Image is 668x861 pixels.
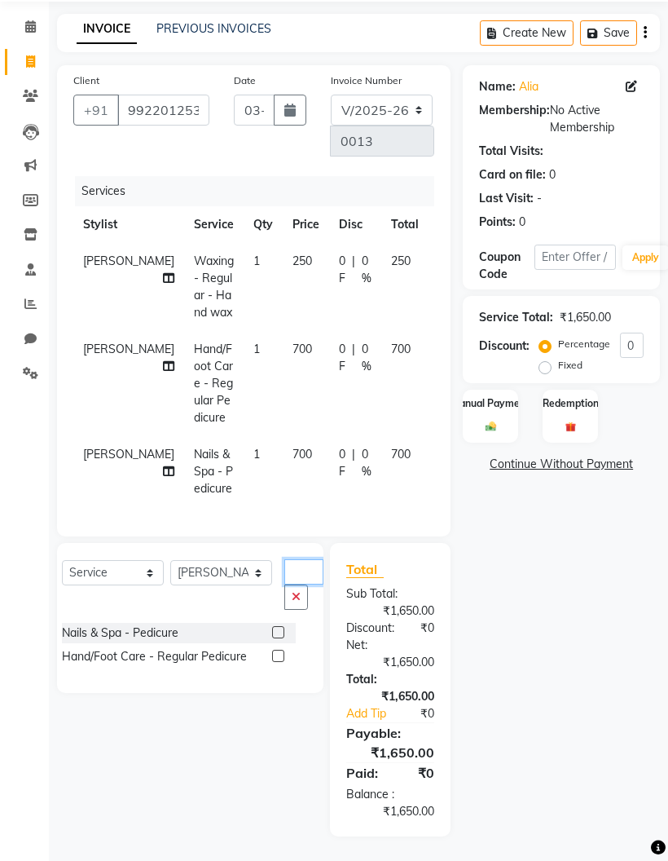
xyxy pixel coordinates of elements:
[334,763,390,783] div: Paid:
[244,206,283,243] th: Qty
[334,723,446,743] div: Payable:
[284,559,323,585] input: Search or Scan
[346,561,384,578] span: Total
[156,21,271,36] a: PREVIOUS INVOICES
[352,341,355,375] span: |
[479,309,553,326] div: Service Total:
[339,341,345,375] span: 0 F
[560,309,611,326] div: ₹1,650.00
[334,603,446,620] div: ₹1,650.00
[117,95,209,126] input: Search by Name/Mobile/Email/Code
[339,446,345,480] span: 0 F
[73,95,119,126] button: +91
[83,254,174,268] span: [PERSON_NAME]
[519,78,538,95] a: Alia
[194,254,234,320] span: Waxing - Regular - Hand wax
[537,190,542,207] div: -
[407,620,446,637] div: ₹0
[549,166,556,183] div: 0
[83,342,174,356] span: [PERSON_NAME]
[479,214,516,231] div: Points:
[331,73,402,88] label: Invoice Number
[62,625,178,642] div: Nails & Spa - Pedicure
[253,254,260,268] span: 1
[391,342,411,356] span: 700
[334,705,400,722] a: Add Tip
[83,447,174,461] span: [PERSON_NAME]
[479,143,543,160] div: Total Visits:
[334,620,407,637] div: Discount:
[329,206,381,243] th: Disc
[558,337,610,351] label: Percentage
[479,102,644,136] div: No Active Membership
[480,20,574,46] button: Create New
[479,190,534,207] div: Last Visit:
[400,705,447,722] div: ₹0
[334,786,446,803] div: Balance :
[390,763,446,783] div: ₹0
[234,73,256,88] label: Date
[362,253,371,287] span: 0 %
[194,447,233,496] span: Nails & Spa - Pedicure
[479,78,516,95] div: Name:
[558,358,582,373] label: Fixed
[334,803,446,820] div: ₹1,650.00
[194,342,233,425] span: Hand/Foot Care - Regular Pedicure
[73,206,184,243] th: Stylist
[334,637,446,654] div: Net:
[534,245,617,270] input: Enter Offer / Coupon Code
[352,446,355,480] span: |
[381,206,428,243] th: Total
[253,342,260,356] span: 1
[283,206,329,243] th: Price
[362,446,371,480] span: 0 %
[428,206,482,243] th: Action
[482,421,499,433] img: _cash.svg
[62,648,247,665] div: Hand/Foot Care - Regular Pedicure
[562,421,579,434] img: _gift.svg
[77,15,137,44] a: INVOICE
[352,253,355,287] span: |
[184,206,244,243] th: Service
[391,254,411,268] span: 250
[479,338,530,355] div: Discount:
[451,396,530,411] label: Manual Payment
[339,253,345,287] span: 0 F
[73,73,99,88] label: Client
[253,447,260,461] span: 1
[75,176,446,206] div: Services
[479,102,550,136] div: Membership:
[362,341,371,375] span: 0 %
[292,342,312,356] span: 700
[334,671,446,688] div: Total:
[479,166,546,183] div: Card on file:
[334,585,446,603] div: Sub Total:
[479,249,534,283] div: Coupon Code
[334,743,446,762] div: ₹1,650.00
[334,654,446,671] div: ₹1,650.00
[543,396,599,411] label: Redemption
[292,254,312,268] span: 250
[580,20,637,46] button: Save
[466,456,657,473] a: Continue Without Payment
[519,214,525,231] div: 0
[334,688,446,705] div: ₹1,650.00
[292,447,312,461] span: 700
[391,447,411,461] span: 700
